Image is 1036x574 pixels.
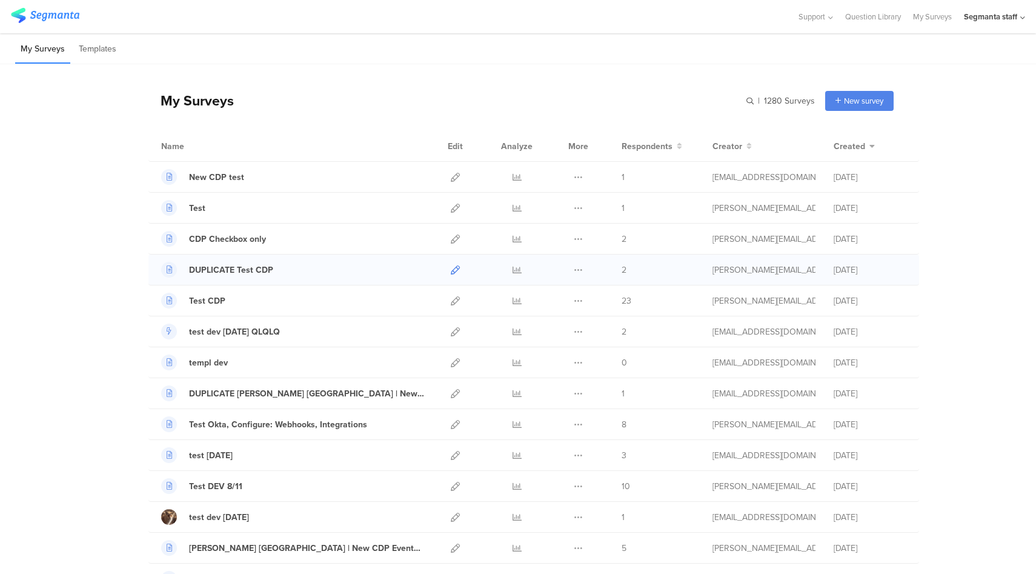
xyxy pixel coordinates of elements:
[161,478,242,494] a: Test DEV 8/11
[622,140,682,153] button: Respondents
[189,480,242,493] div: Test DEV 8/11
[712,202,815,215] div: raymund@segmanta.com
[834,140,875,153] button: Created
[189,233,266,245] div: CDP Checkbox only
[189,542,424,555] div: Nevin NC | New CDP Events, sgrd
[189,325,280,338] div: test dev aug 11 QLQLQ
[189,295,225,307] div: Test CDP
[712,140,742,153] span: Creator
[712,325,815,338] div: eliran@segmanta.com
[756,95,762,107] span: |
[15,35,70,64] li: My Surveys
[712,295,815,307] div: riel@segmanta.com
[834,233,906,245] div: [DATE]
[499,131,535,161] div: Analyze
[834,140,865,153] span: Created
[799,11,825,22] span: Support
[712,233,815,245] div: riel@segmanta.com
[161,509,249,525] a: test dev [DATE]
[964,11,1017,22] div: Segmanta staff
[712,171,815,184] div: svyatoslav@segmanta.com
[161,293,225,309] a: Test CDP
[712,264,815,276] div: riel@segmanta.com
[189,171,244,184] div: New CDP test
[712,511,815,524] div: eliran@segmanta.com
[161,262,273,278] a: DUPLICATE Test CDP
[622,511,625,524] span: 1
[622,449,626,462] span: 3
[834,356,906,369] div: [DATE]
[161,324,280,339] a: test dev [DATE] QLQLQ
[834,449,906,462] div: [DATE]
[161,231,266,247] a: CDP Checkbox only
[161,385,424,401] a: DUPLICATE [PERSON_NAME] [GEOGRAPHIC_DATA] | New CDP Events
[161,540,424,556] a: [PERSON_NAME] [GEOGRAPHIC_DATA] | New CDP Events, sgrd
[565,131,591,161] div: More
[712,480,815,493] div: raymund@segmanta.com
[161,200,205,216] a: Test
[834,511,906,524] div: [DATE]
[622,356,627,369] span: 0
[189,418,367,431] div: Test Okta, Configure: Webhooks, Integrations
[834,480,906,493] div: [DATE]
[622,233,626,245] span: 2
[161,355,228,370] a: templ dev
[834,418,906,431] div: [DATE]
[622,325,626,338] span: 2
[844,95,883,107] span: New survey
[622,387,625,400] span: 1
[442,131,468,161] div: Edit
[834,202,906,215] div: [DATE]
[161,447,233,463] a: test [DATE]
[622,140,672,153] span: Respondents
[189,356,228,369] div: templ dev
[834,542,906,555] div: [DATE]
[834,325,906,338] div: [DATE]
[161,169,244,185] a: New CDP test
[161,416,367,432] a: Test Okta, Configure: Webhooks, Integrations
[622,295,631,307] span: 23
[712,449,815,462] div: channelle@segmanta.com
[622,542,626,555] span: 5
[73,35,122,64] li: Templates
[712,356,815,369] div: eliran@segmanta.com
[834,264,906,276] div: [DATE]
[189,449,233,462] div: test 8.11.25
[712,418,815,431] div: raymund@segmanta.com
[834,295,906,307] div: [DATE]
[622,202,625,215] span: 1
[622,418,626,431] span: 8
[148,90,234,111] div: My Surveys
[622,264,626,276] span: 2
[189,511,249,524] div: test dev mon 11 aug
[189,202,205,215] div: Test
[712,542,815,555] div: raymund@segmanta.com
[712,140,752,153] button: Creator
[161,140,234,153] div: Name
[11,8,79,23] img: segmanta logo
[622,480,630,493] span: 10
[189,387,424,400] div: DUPLICATE Nevin NC | New CDP Events
[189,264,273,276] div: DUPLICATE Test CDP
[764,95,815,107] span: 1280 Surveys
[622,171,625,184] span: 1
[834,387,906,400] div: [DATE]
[712,387,815,400] div: svyatoslav@segmanta.com
[834,171,906,184] div: [DATE]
